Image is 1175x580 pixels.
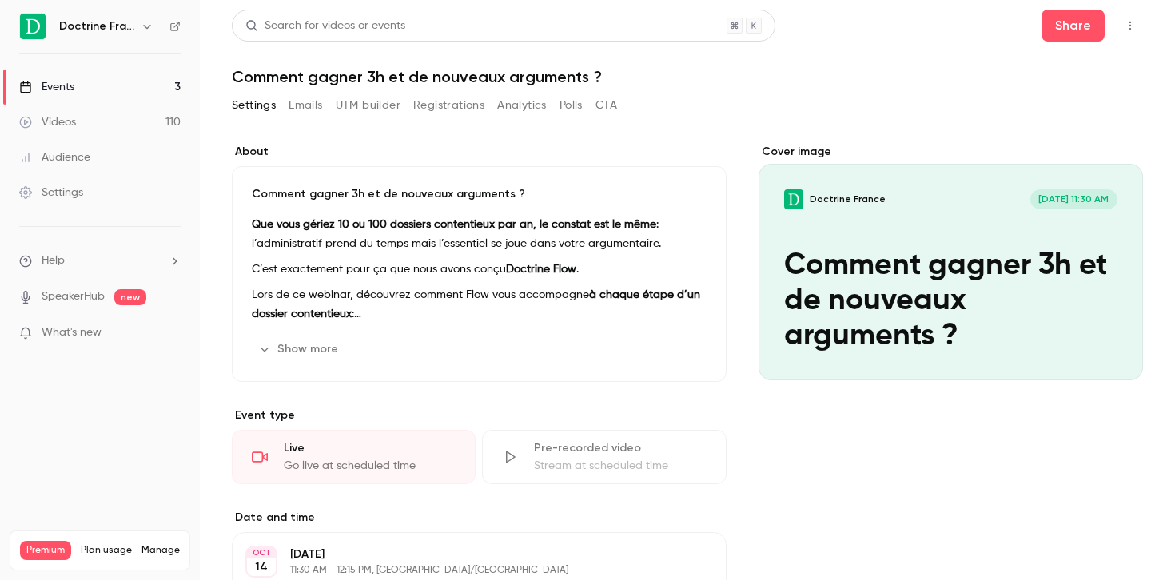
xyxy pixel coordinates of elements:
[161,326,181,340] iframe: Noticeable Trigger
[252,215,707,253] p: : l’administratif prend du temps mais l’essentiel se joue dans votre argumentaire.
[20,541,71,560] span: Premium
[595,93,617,118] button: CTA
[252,336,348,362] button: Show more
[759,144,1143,380] section: Cover image
[232,67,1143,86] h1: Comment gagner 3h et de nouveaux arguments ?
[19,252,181,269] li: help-dropdown-opener
[252,219,656,230] strong: Que vous gériez 10 ou 100 dossiers contentieux par an, le constat est le même
[19,79,74,95] div: Events
[252,186,707,202] p: Comment gagner 3h et de nouveaux arguments ?
[290,564,642,577] p: 11:30 AM - 12:15 PM, [GEOGRAPHIC_DATA]/[GEOGRAPHIC_DATA]
[506,264,576,275] strong: Doctrine Flow
[232,407,727,423] p: Event type
[560,93,583,118] button: Polls
[20,14,46,39] img: Doctrine France
[336,93,400,118] button: UTM builder
[81,544,132,557] span: Plan usage
[42,288,105,305] a: SpeakerHub
[290,546,642,562] p: [DATE]
[413,93,484,118] button: Registrations
[1042,10,1105,42] button: Share
[252,285,707,324] p: Lors de ce webinar, découvrez comment Flow vous accompagne :
[232,430,476,484] div: LiveGo live at scheduled time
[42,324,102,341] span: What's new
[482,430,726,484] div: Pre-recorded videoStream at scheduled time
[141,544,180,557] a: Manage
[284,458,456,474] div: Go live at scheduled time
[42,252,65,269] span: Help
[232,510,727,526] label: Date and time
[284,440,456,456] div: Live
[114,289,146,305] span: new
[252,260,707,279] p: C’est exactement pour ça que nous avons conçu .
[245,18,405,34] div: Search for videos or events
[232,144,727,160] label: About
[19,114,76,130] div: Videos
[534,458,706,474] div: Stream at scheduled time
[255,559,268,575] p: 14
[232,93,276,118] button: Settings
[247,547,276,558] div: OCT
[59,18,134,34] h6: Doctrine France
[497,93,547,118] button: Analytics
[19,185,83,201] div: Settings
[19,149,90,165] div: Audience
[534,440,706,456] div: Pre-recorded video
[289,93,322,118] button: Emails
[759,144,1143,160] label: Cover image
